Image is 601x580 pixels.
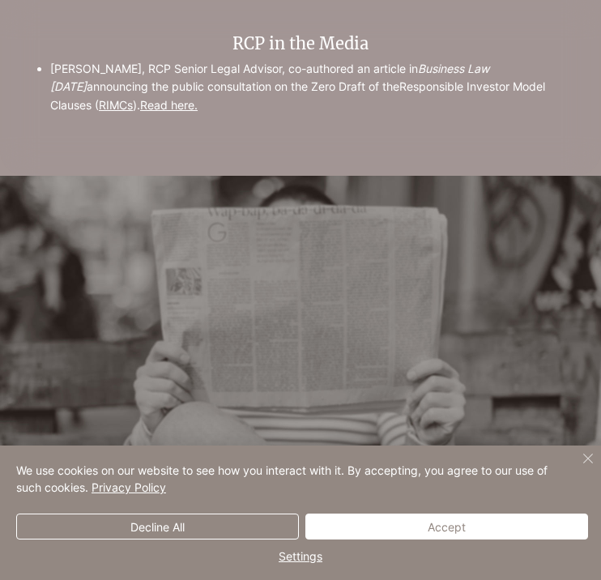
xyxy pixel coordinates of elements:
button: Close [559,449,598,488]
a: ). [133,98,140,112]
h2: RCP in the Media [30,32,571,55]
p: [PERSON_NAME], RCP Senior Legal Advisor, co-authored an article in announcing the public consulta... [50,60,571,114]
a: Responsible Investor Model Clauses ( [50,79,545,111]
a: Read here. [140,98,198,112]
button: Decline All [16,514,299,539]
a: Privacy Policy [92,480,166,494]
button: Accept [305,514,588,539]
span: We use cookies on our website to see how you interact with it. By accepting, you agree to our use... [16,462,575,496]
img: Close [578,449,598,468]
a: RIMCs [99,98,133,112]
span: Settings [16,544,585,569]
